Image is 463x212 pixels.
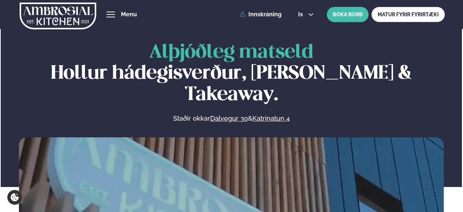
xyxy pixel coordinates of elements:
a: Katrinatun 4 [252,114,290,123]
a: Cookie settings [7,190,22,205]
button: BÓKA BORÐ [327,7,369,22]
h1: Hollur hádegisverður, [PERSON_NAME] & Takeaway. [19,42,444,105]
a: Innskráning [240,11,281,18]
a: MATUR FYRIR FYRIRTÆKI [371,7,445,22]
span: is [298,12,305,17]
button: hamburger [106,10,115,19]
p: Staðir okkar & [94,114,369,123]
img: logo [20,1,96,31]
button: is [292,12,320,17]
a: Dalvegur 30 [210,114,248,123]
span: Alþjóðleg matseld [149,43,313,62]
